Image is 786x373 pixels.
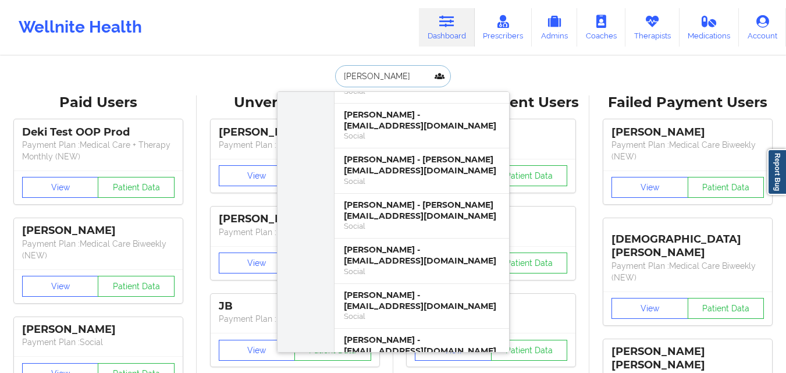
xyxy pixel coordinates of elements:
[625,8,680,47] a: Therapists
[22,276,99,297] button: View
[767,149,786,195] a: Report Bug
[577,8,625,47] a: Coaches
[219,313,371,325] p: Payment Plan : Unmatched Plan
[344,176,500,186] div: Social
[611,177,688,198] button: View
[611,298,688,319] button: View
[491,165,568,186] button: Patient Data
[344,290,500,311] div: [PERSON_NAME] - [EMAIL_ADDRESS][DOMAIN_NAME]
[344,109,500,131] div: [PERSON_NAME] - [EMAIL_ADDRESS][DOMAIN_NAME]
[491,340,568,361] button: Patient Data
[219,139,371,151] p: Payment Plan : Unmatched Plan
[611,224,764,260] div: [DEMOGRAPHIC_DATA][PERSON_NAME]
[344,267,500,276] div: Social
[491,253,568,273] button: Patient Data
[22,139,175,162] p: Payment Plan : Medical Care + Therapy Monthly (NEW)
[611,345,764,372] div: [PERSON_NAME] [PERSON_NAME]
[344,335,500,356] div: [PERSON_NAME] - [EMAIL_ADDRESS][DOMAIN_NAME]
[597,94,778,112] div: Failed Payment Users
[344,244,500,266] div: [PERSON_NAME] - [EMAIL_ADDRESS][DOMAIN_NAME]
[219,212,371,226] div: [PERSON_NAME]
[219,226,371,238] p: Payment Plan : Unmatched Plan
[611,126,764,139] div: [PERSON_NAME]
[611,260,764,283] p: Payment Plan : Medical Care Biweekly (NEW)
[344,131,500,141] div: Social
[219,253,296,273] button: View
[219,126,371,139] div: [PERSON_NAME]
[98,177,175,198] button: Patient Data
[22,238,175,261] p: Payment Plan : Medical Care Biweekly (NEW)
[219,165,296,186] button: View
[98,276,175,297] button: Patient Data
[22,126,175,139] div: Deki Test OOP Prod
[22,336,175,348] p: Payment Plan : Social
[688,298,764,319] button: Patient Data
[688,177,764,198] button: Patient Data
[344,221,500,231] div: Social
[475,8,532,47] a: Prescribers
[22,177,99,198] button: View
[344,154,500,176] div: [PERSON_NAME] - [PERSON_NAME][EMAIL_ADDRESS][DOMAIN_NAME]
[419,8,475,47] a: Dashboard
[22,224,175,237] div: [PERSON_NAME]
[344,311,500,321] div: Social
[611,139,764,162] p: Payment Plan : Medical Care Biweekly (NEW)
[8,94,189,112] div: Paid Users
[532,8,577,47] a: Admins
[739,8,786,47] a: Account
[219,340,296,361] button: View
[680,8,739,47] a: Medications
[219,300,371,313] div: JB
[22,323,175,336] div: [PERSON_NAME]
[205,94,385,112] div: Unverified Users
[344,200,500,221] div: [PERSON_NAME] - [PERSON_NAME][EMAIL_ADDRESS][DOMAIN_NAME]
